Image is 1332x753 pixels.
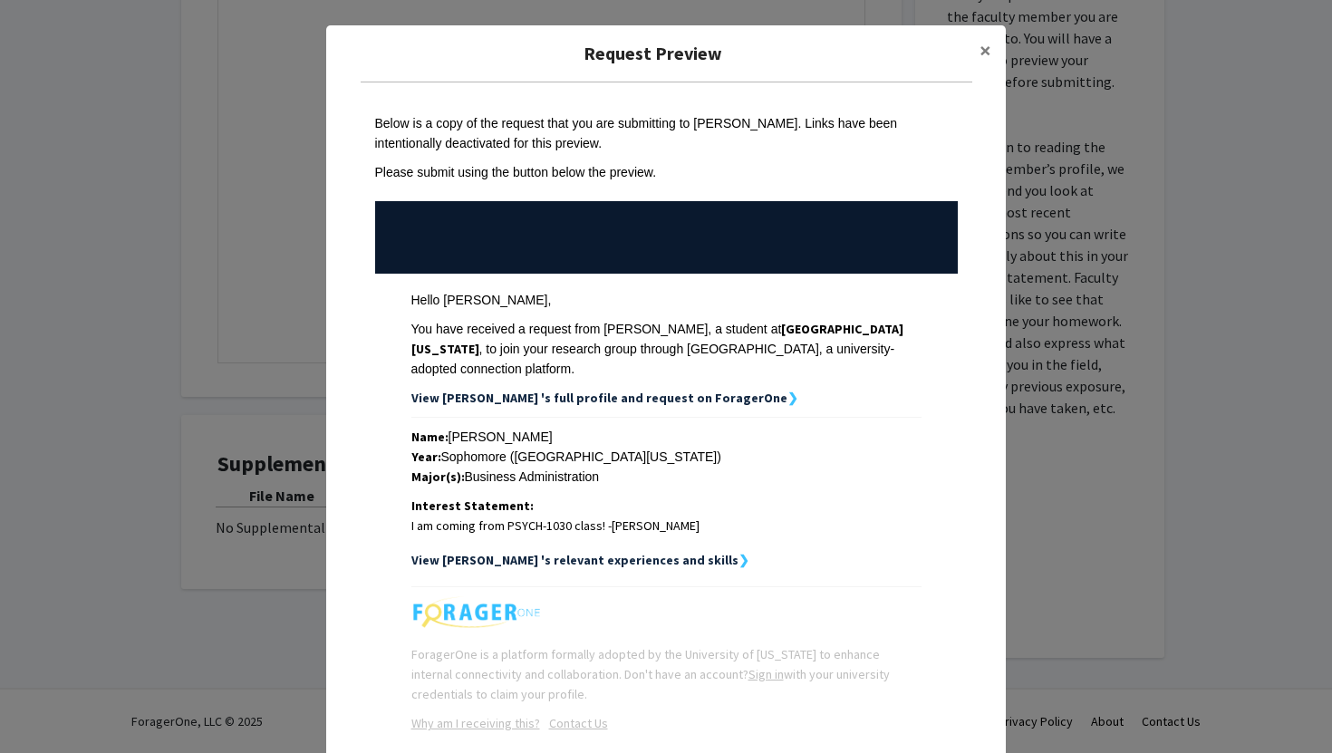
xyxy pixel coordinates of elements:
iframe: Chat [14,671,77,739]
strong: Year: [411,449,441,465]
strong: ❯ [738,552,749,568]
h5: Request Preview [341,40,965,67]
button: Close [965,25,1006,76]
u: Why am I receiving this? [411,715,540,731]
strong: View [PERSON_NAME] 's full profile and request on ForagerOne [411,390,787,406]
strong: ❯ [787,390,798,406]
div: Sophomore ([GEOGRAPHIC_DATA][US_STATE]) [411,447,922,467]
strong: View [PERSON_NAME] 's relevant experiences and skills [411,552,738,568]
div: Business Administration [411,467,922,487]
span: ForagerOne is a platform formally adopted by the University of [US_STATE] to enhance internal con... [411,646,890,702]
strong: Interest Statement: [411,497,534,514]
div: Below is a copy of the request that you are submitting to [PERSON_NAME]. Links have been intentio... [375,113,958,153]
div: Please submit using the button below the preview. [375,162,958,182]
a: Opens in a new tab [411,715,540,731]
span: × [980,36,991,64]
a: Sign in [748,666,784,682]
strong: Name: [411,429,449,445]
div: [PERSON_NAME] [411,427,922,447]
a: Opens in a new tab [540,715,608,731]
div: Hello [PERSON_NAME], [411,290,922,310]
div: You have received a request from [PERSON_NAME], a student at , to join your research group throug... [411,319,922,379]
u: Contact Us [549,715,608,731]
strong: Major(s): [411,468,465,485]
p: I am coming from PSYCH-1030 class! -[PERSON_NAME] [411,516,922,536]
